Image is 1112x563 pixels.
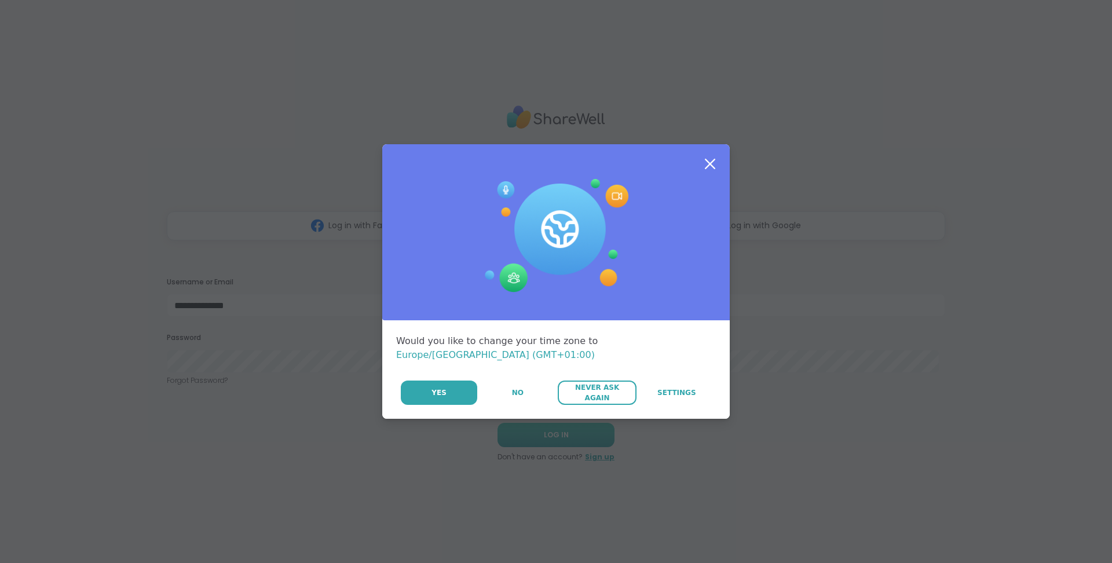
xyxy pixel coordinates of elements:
[396,334,716,362] div: Would you like to change your time zone to
[638,381,716,405] a: Settings
[431,387,447,398] span: Yes
[564,382,630,403] span: Never Ask Again
[512,387,524,398] span: No
[558,381,636,405] button: Never Ask Again
[396,349,595,360] span: Europe/[GEOGRAPHIC_DATA] (GMT+01:00)
[657,387,696,398] span: Settings
[401,381,477,405] button: Yes
[478,381,557,405] button: No
[484,179,628,293] img: Session Experience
